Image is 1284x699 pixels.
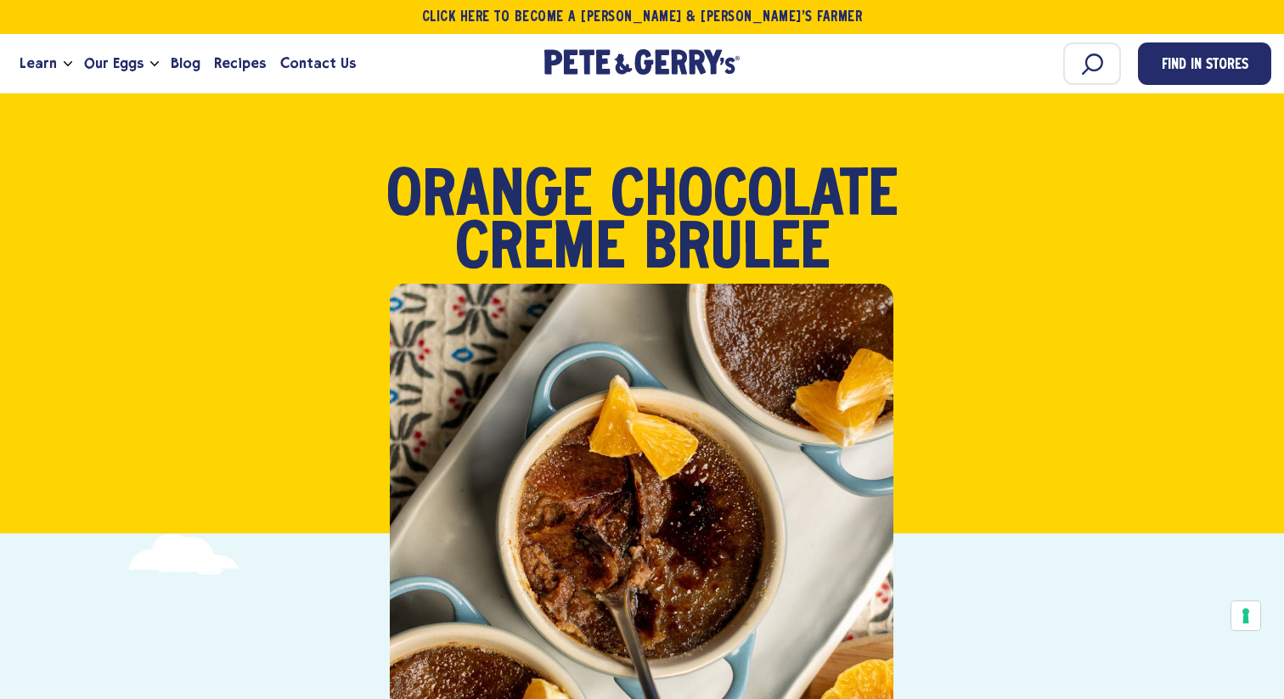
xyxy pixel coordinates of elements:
a: Find in Stores [1138,42,1271,85]
span: Learn [20,53,57,74]
span: Blog [171,53,200,74]
a: Contact Us [273,41,363,87]
button: Your consent preferences for tracking technologies [1231,601,1260,630]
span: Chocolate [611,172,898,224]
span: Find in Stores [1162,54,1248,77]
span: Crème [455,224,625,277]
button: Open the dropdown menu for Our Eggs [150,61,159,67]
span: Recipes [214,53,266,74]
a: Blog [164,41,207,87]
a: Learn [13,41,64,87]
a: Recipes [207,41,273,87]
a: Our Eggs [77,41,150,87]
button: Open the dropdown menu for Learn [64,61,72,67]
span: Orange [386,172,592,224]
span: Contact Us [280,53,356,74]
span: Our Eggs [84,53,144,74]
input: Search [1063,42,1121,85]
span: Brûlée [644,224,830,277]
